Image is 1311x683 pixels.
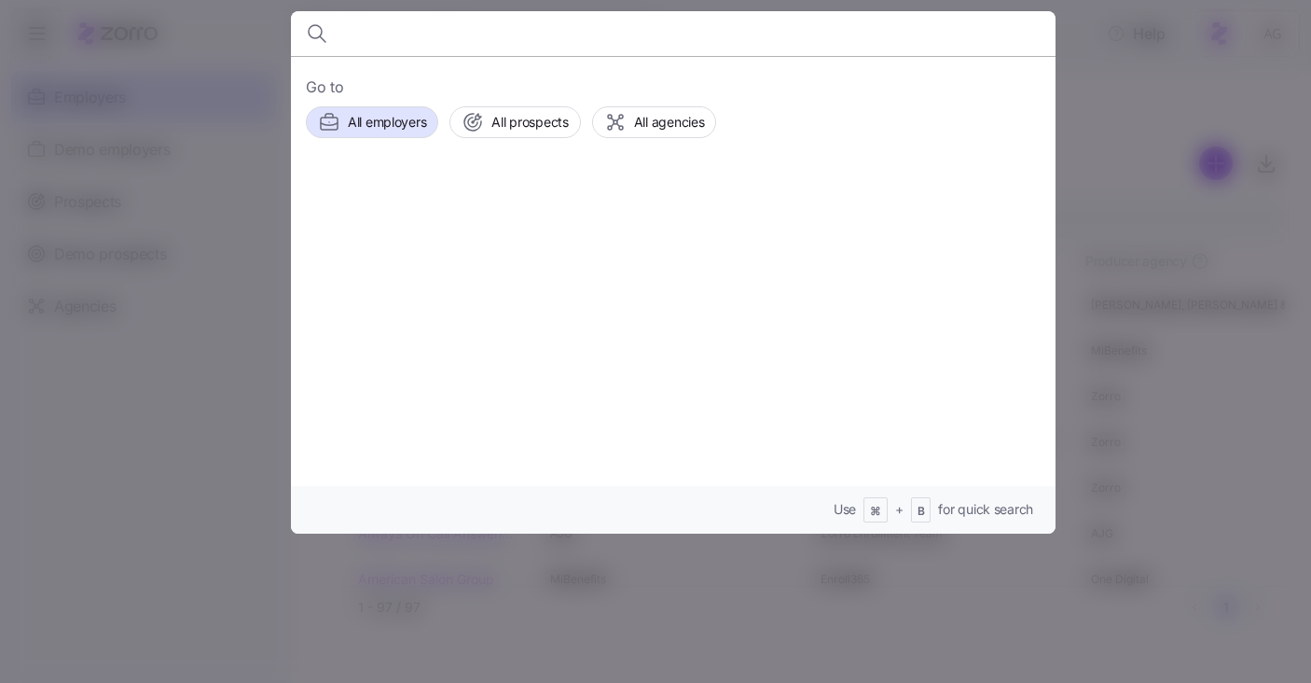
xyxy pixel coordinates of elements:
button: All prospects [449,106,580,138]
span: B [918,504,925,520]
span: All agencies [634,113,705,132]
span: Use [834,500,856,519]
span: All prospects [491,113,568,132]
span: for quick search [938,500,1033,519]
button: All agencies [592,106,717,138]
button: All employers [306,106,438,138]
span: Go to [306,76,1041,99]
span: All employers [348,113,426,132]
span: + [895,500,904,519]
span: ⌘ [870,504,881,520]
